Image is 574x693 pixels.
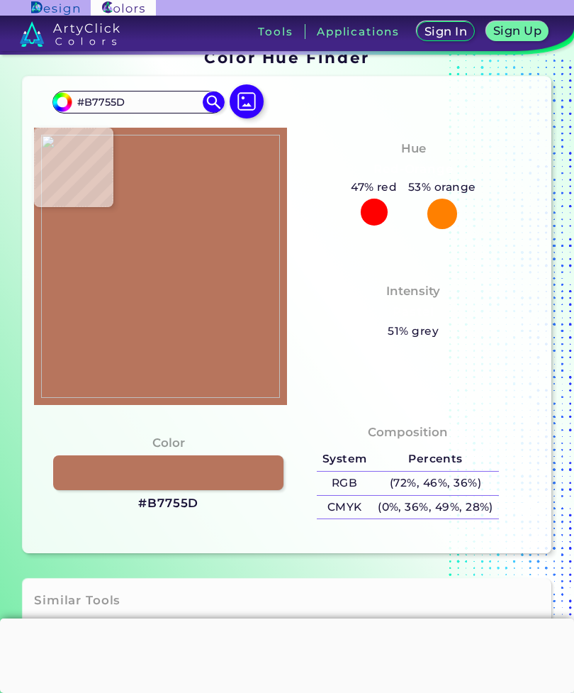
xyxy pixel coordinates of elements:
h3: Applications [317,26,400,37]
a: Sign Up [489,23,546,41]
h5: (0%, 36%, 49%, 28%) [372,496,498,519]
img: icon search [203,92,224,113]
h5: 53% orange [403,178,481,196]
h5: 51% grey [388,322,439,340]
img: 08bed98d-1246-408c-a3ce-26708027fe77 [41,135,280,398]
h4: Color [152,433,185,453]
h3: Tools [258,26,293,37]
h3: Red-Orange [368,161,459,178]
h5: Sign Up [495,26,539,36]
h3: Similar Tools [34,592,120,609]
h5: 47% red [345,178,403,196]
h4: Composition [368,422,448,443]
a: Sign In [420,23,472,41]
h4: Intensity [386,281,440,301]
img: logo_artyclick_colors_white.svg [20,21,120,47]
h5: RGB [317,472,372,495]
h5: (72%, 46%, 36%) [372,472,498,495]
h5: Percents [372,448,498,471]
h3: Pastel [387,304,440,321]
img: ArtyClick Design logo [31,1,79,15]
h4: Hue [401,138,426,159]
h5: CMYK [317,496,372,519]
input: type color.. [72,92,204,111]
img: icon picture [230,84,264,118]
h5: System [317,448,372,471]
h5: Sign In [427,26,466,37]
h3: #B7755D [138,495,198,512]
